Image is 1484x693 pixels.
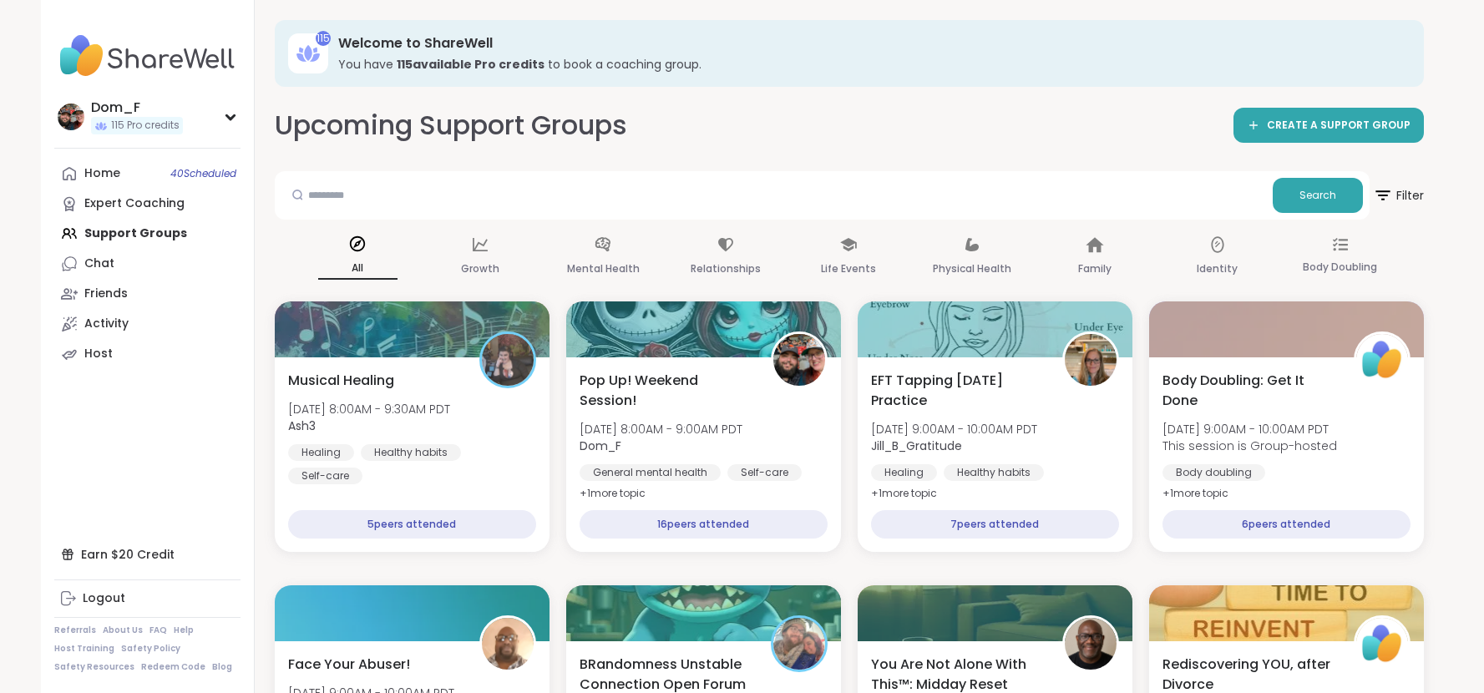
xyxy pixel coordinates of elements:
div: 16 peers attended [580,510,828,539]
div: Earn $20 Credit [54,539,241,569]
span: [DATE] 9:00AM - 10:00AM PDT [871,421,1037,438]
img: Ash3 [482,334,534,386]
span: Pop Up! Weekend Session! [580,371,752,411]
div: Home [84,165,120,182]
a: Blog [212,661,232,673]
div: General mental health [580,464,721,481]
a: CREATE A SUPPORT GROUP [1233,108,1424,143]
a: Expert Coaching [54,189,241,219]
div: Healthy habits [944,464,1044,481]
span: Body Doubling: Get It Done [1162,371,1335,411]
a: Logout [54,584,241,614]
div: Healthy habits [361,444,461,461]
p: Mental Health [567,259,640,279]
span: CREATE A SUPPORT GROUP [1267,119,1411,133]
div: 115 [316,31,331,46]
div: Healing [871,464,937,481]
span: Search [1299,188,1336,203]
h2: Upcoming Support Groups [275,107,627,144]
a: Safety Policy [121,643,180,655]
p: Physical Health [933,259,1011,279]
button: Filter [1373,171,1424,220]
a: FAQ [149,625,167,636]
div: Self-care [727,464,802,481]
span: 115 Pro credits [111,119,180,133]
p: Relationships [691,259,761,279]
img: Jill_B_Gratitude [1065,334,1117,386]
div: Self-care [288,468,362,484]
p: Identity [1197,259,1238,279]
div: Healing [288,444,354,461]
a: Redeem Code [141,661,205,673]
b: Jill_B_Gratitude [871,438,962,454]
img: dougr2026 [482,618,534,670]
a: Activity [54,309,241,339]
div: 7 peers attended [871,510,1119,539]
b: 115 available Pro credit s [397,56,544,73]
a: Help [174,625,194,636]
a: Chat [54,249,241,279]
p: Family [1078,259,1112,279]
h3: Welcome to ShareWell [338,34,1400,53]
img: Dom_F [58,104,84,130]
p: All [318,258,398,280]
div: 5 peers attended [288,510,536,539]
a: Referrals [54,625,96,636]
span: Face Your Abuser! [288,655,410,675]
span: [DATE] 9:00AM - 10:00AM PDT [1162,421,1337,438]
img: ShareWell [1356,334,1408,386]
a: About Us [103,625,143,636]
img: JonathanListens [1065,618,1117,670]
a: Home40Scheduled [54,159,241,189]
img: BRandom502 [773,618,825,670]
a: Host [54,339,241,369]
div: Logout [83,590,125,607]
div: Activity [84,316,129,332]
p: Growth [461,259,499,279]
div: Dom_F [91,99,183,117]
span: EFT Tapping [DATE] Practice [871,371,1044,411]
span: 40 Scheduled [170,167,236,180]
p: Life Events [821,259,876,279]
div: Body doubling [1162,464,1265,481]
button: Search [1273,178,1363,213]
b: Ash3 [288,417,316,434]
h3: You have to book a coaching group. [338,56,1400,73]
span: [DATE] 8:00AM - 9:00AM PDT [580,421,742,438]
img: Dom_F [773,334,825,386]
a: Safety Resources [54,661,134,673]
div: Chat [84,255,114,272]
div: 6 peers attended [1162,510,1411,539]
div: Host [84,346,113,362]
span: [DATE] 8:00AM - 9:30AM PDT [288,401,450,417]
span: Filter [1373,175,1424,215]
b: Dom_F [580,438,621,454]
div: Expert Coaching [84,195,185,212]
span: Musical Healing [288,371,394,391]
div: Friends [84,286,128,302]
span: This session is Group-hosted [1162,438,1337,454]
img: ShareWell Nav Logo [54,27,241,85]
a: Friends [54,279,241,309]
p: Body Doubling [1303,257,1377,277]
a: Host Training [54,643,114,655]
img: ShareWell [1356,618,1408,670]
